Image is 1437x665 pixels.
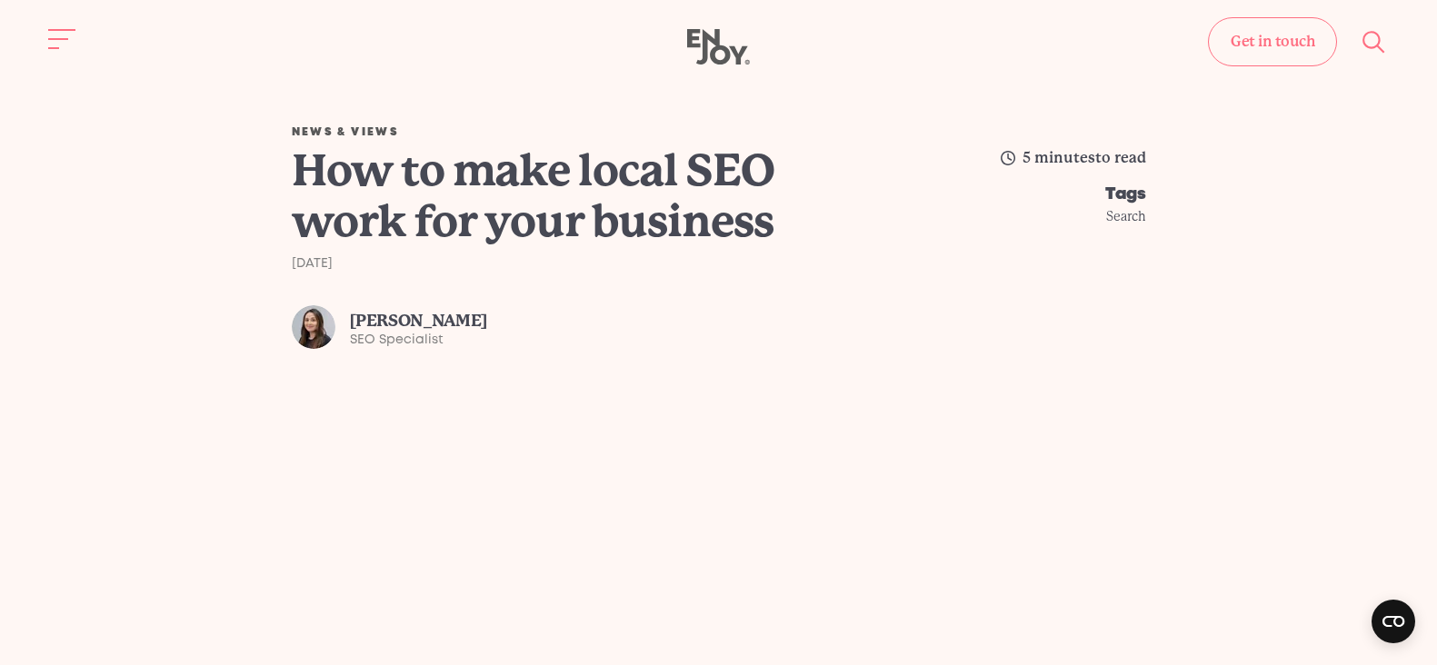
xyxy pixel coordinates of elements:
[1208,17,1337,66] a: Get in touch
[1106,209,1146,223] a: Search
[350,310,487,331] div: [PERSON_NAME]
[1372,600,1415,643] button: Open CMP widget
[292,254,884,273] div: [DATE]
[292,305,335,349] img: Laura Fletcher
[350,331,487,349] div: SEO Specialist
[1355,23,1393,61] button: Site search
[292,127,400,137] a: News & Views
[292,145,884,247] h1: How to make local SEO work for your business
[44,20,82,58] button: Site navigation
[1001,149,1095,166] span: 5 minutes
[906,145,1146,171] div: to read
[906,185,1146,203] div: Tags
